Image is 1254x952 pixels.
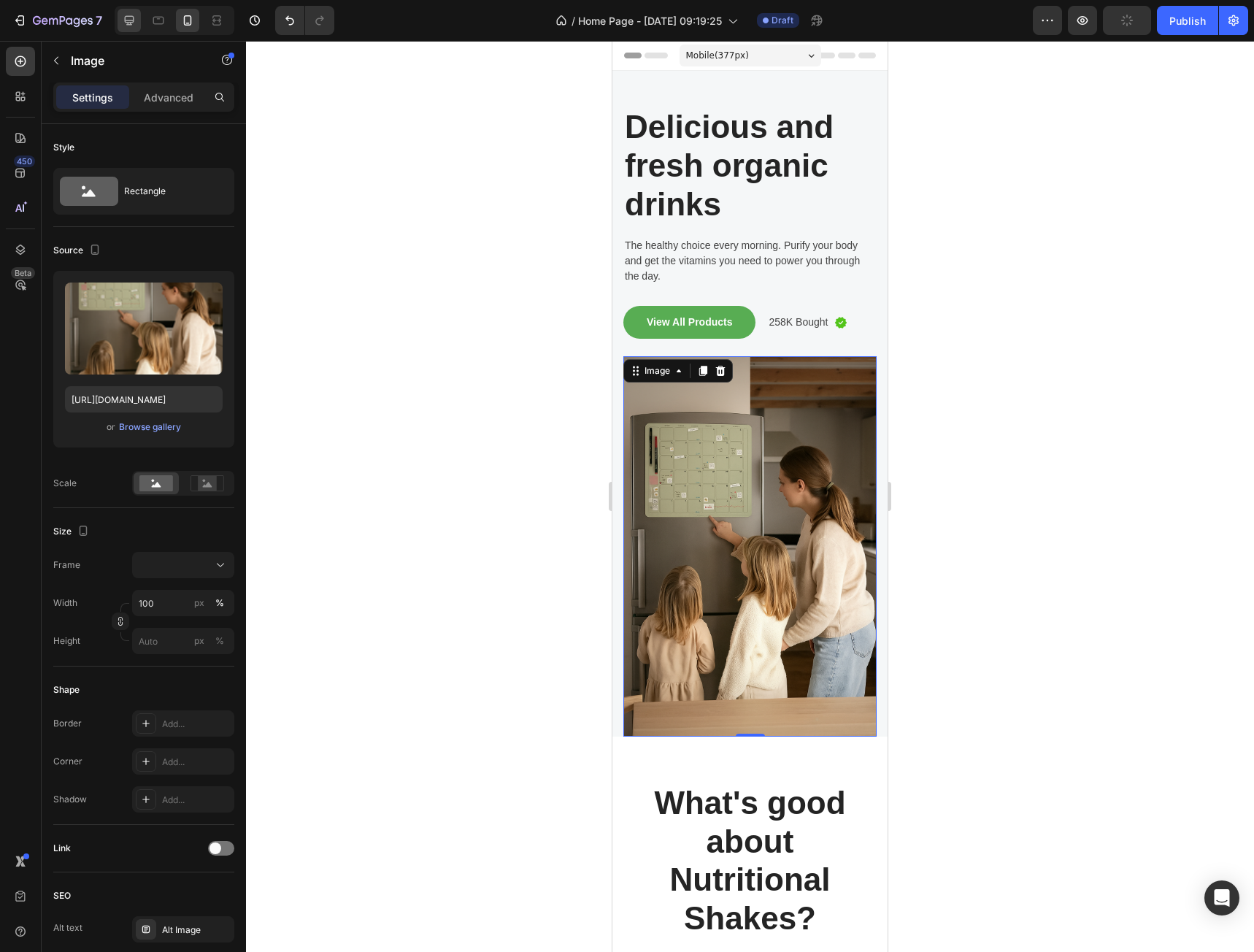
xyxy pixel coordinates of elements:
[65,283,223,375] img: preview-image
[162,756,231,769] div: Add...
[107,418,115,436] span: or
[71,52,195,69] p: Image
[191,594,208,612] button: %
[11,267,35,279] div: Beta
[53,755,82,768] div: Corner
[72,90,113,105] p: Settings
[162,794,231,807] div: Add...
[53,141,74,154] div: Style
[144,90,193,105] p: Advanced
[275,6,334,35] div: Undo/Redo
[119,421,181,434] div: Browse gallery
[132,628,234,654] input: px%
[215,596,224,610] div: %
[194,596,204,610] div: px
[162,924,231,937] div: Alt Image
[118,420,182,434] button: Browse gallery
[1157,6,1218,35] button: Publish
[612,41,888,952] iframe: Design area
[53,477,77,490] div: Scale
[53,558,80,572] label: Frame
[211,632,228,650] button: px
[124,174,213,208] div: Rectangle
[6,6,109,35] button: 7
[1169,13,1206,28] div: Publish
[65,386,223,412] input: https://example.com/image.jpg
[14,156,35,167] div: 450
[53,717,82,730] div: Border
[132,590,234,616] input: px%
[162,718,231,731] div: Add...
[211,594,228,612] button: px
[194,634,204,648] div: px
[191,632,208,650] button: %
[53,921,82,934] div: Alt text
[215,634,224,648] div: %
[572,13,575,28] span: /
[53,634,80,648] label: Height
[53,596,77,610] label: Width
[1204,880,1239,915] div: Open Intercom Messenger
[96,12,102,29] p: 7
[53,793,87,806] div: Shadow
[53,683,80,696] div: Shape
[578,13,722,28] span: Home Page - [DATE] 09:19:25
[53,889,71,902] div: SEO
[53,842,71,855] div: Link
[772,14,793,27] span: Draft
[53,241,104,261] div: Source
[53,522,92,542] div: Size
